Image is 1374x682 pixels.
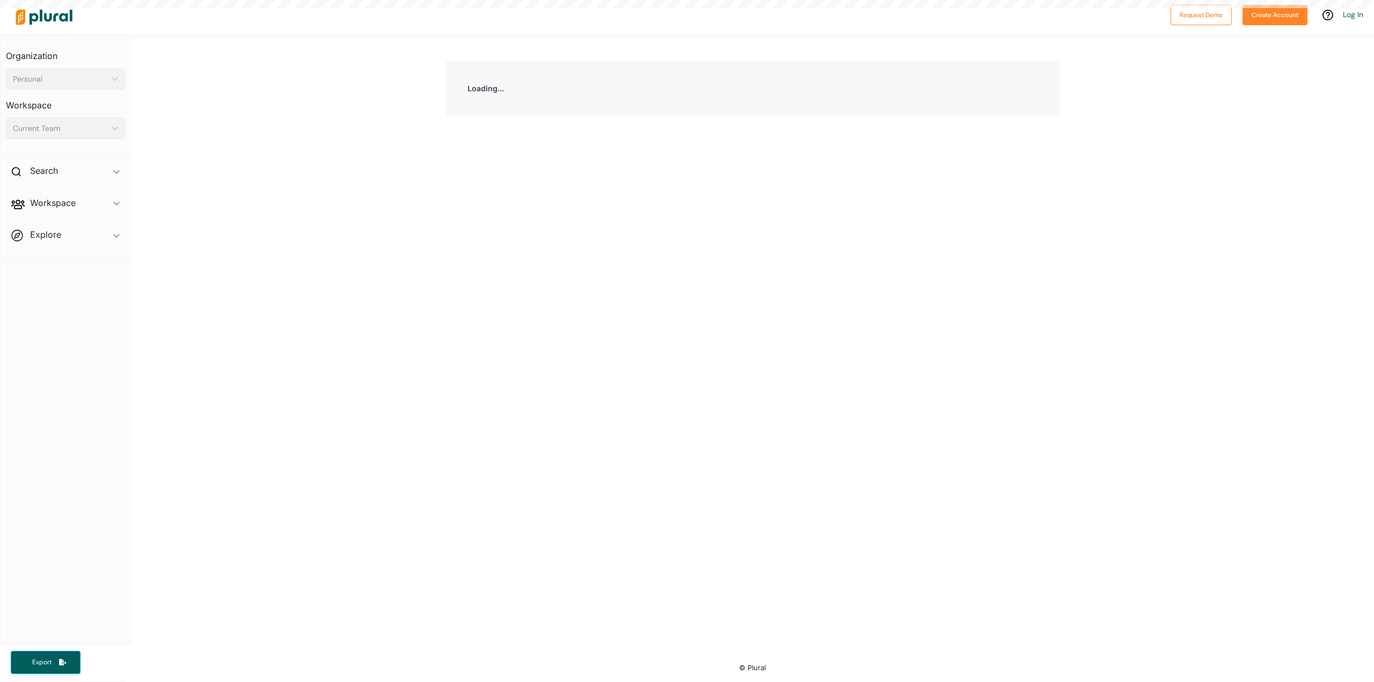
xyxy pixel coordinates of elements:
[446,61,1059,115] div: Loading...
[6,40,125,64] h3: Organization
[13,74,107,85] div: Personal
[1343,10,1363,19] a: Log In
[25,658,59,667] span: Export
[739,664,766,672] small: © Plural
[1171,5,1232,25] button: Request Demo
[1171,9,1232,20] a: Request Demo
[30,165,58,177] h2: Search
[1243,9,1307,20] a: Create Account
[1243,5,1307,25] button: Create Account
[6,90,125,113] h3: Workspace
[11,651,81,674] button: Export
[13,123,107,134] div: Current Team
